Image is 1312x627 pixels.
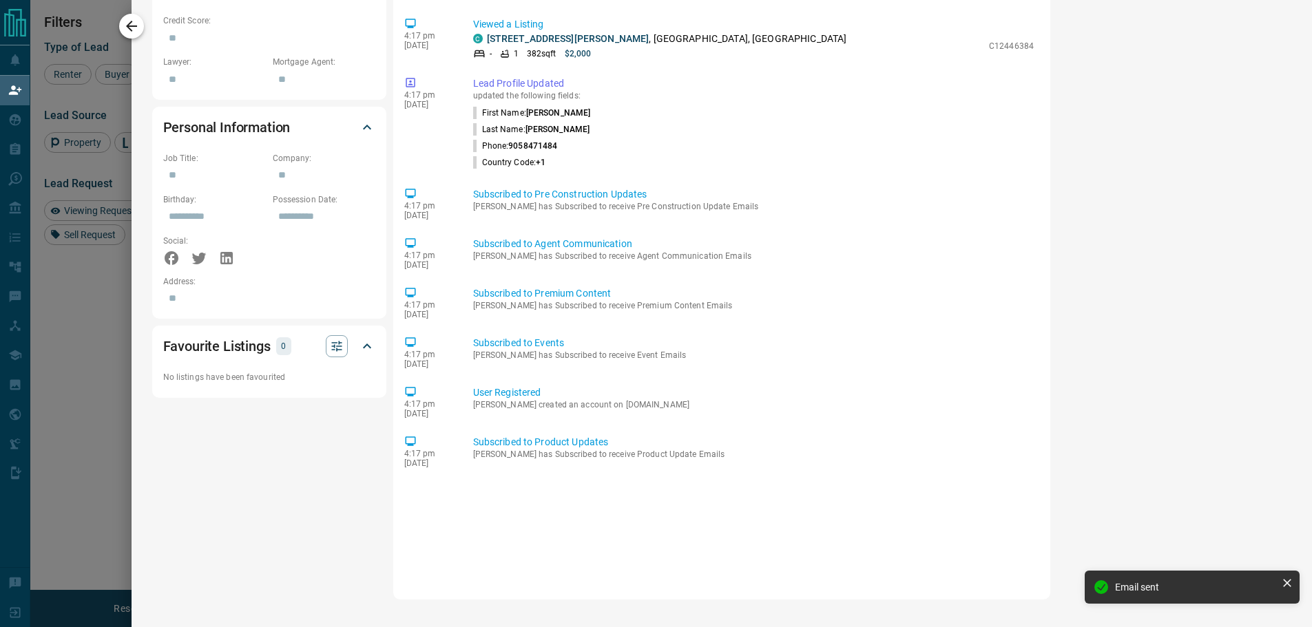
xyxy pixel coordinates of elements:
p: Social: [163,235,266,247]
a: [STREET_ADDRESS][PERSON_NAME] [487,33,649,44]
h2: Favourite Listings [163,335,271,357]
p: Last Name : [473,123,590,136]
p: [DATE] [404,211,452,220]
div: Email sent [1115,582,1276,593]
span: +1 [536,158,545,167]
p: Viewed a Listing [473,17,1034,32]
p: Subscribed to Pre Construction Updates [473,187,1034,202]
p: Lead Profile Updated [473,76,1034,91]
p: 4:17 pm [404,201,452,211]
p: [DATE] [404,409,452,418]
p: 382 sqft [527,47,556,60]
p: [DATE] [404,359,452,369]
p: [PERSON_NAME] has Subscribed to receive Pre Construction Update Emails [473,202,1034,211]
span: [PERSON_NAME] [525,125,590,134]
p: , [GEOGRAPHIC_DATA], [GEOGRAPHIC_DATA] [487,32,847,46]
p: Subscribed to Product Updates [473,435,1034,449]
p: Job Title: [163,152,266,164]
p: Company: [273,152,375,164]
p: $2,000 [565,47,592,60]
p: Mortgage Agent: [273,56,375,68]
p: [DATE] [404,458,452,468]
p: No listings have been favourited [163,371,375,383]
p: [PERSON_NAME] has Subscribed to receive Premium Content Emails [473,301,1034,310]
p: 1 [514,47,519,60]
p: Subscribed to Events [473,336,1034,350]
p: [DATE] [404,100,452,109]
span: [PERSON_NAME] [526,108,590,118]
p: 4:17 pm [404,31,452,41]
p: 0 [280,339,287,354]
p: - [490,47,492,60]
p: C12446384 [989,40,1034,52]
h2: Personal Information [163,116,291,138]
p: 4:17 pm [404,300,452,310]
p: [DATE] [404,41,452,50]
p: Credit Score: [163,14,375,27]
p: Country Code : [473,156,546,169]
p: [PERSON_NAME] created an account on [DOMAIN_NAME] [473,400,1034,410]
p: 4:17 pm [404,449,452,458]
p: [DATE] [404,260,452,270]
p: updated the following fields: [473,91,1034,100]
p: [PERSON_NAME] has Subscribed to receive Agent Communication Emails [473,251,1034,261]
p: Subscribed to Agent Communication [473,237,1034,251]
p: Lawyer: [163,56,266,68]
p: Possession Date: [273,193,375,206]
p: 4:17 pm [404,399,452,409]
p: User Registered [473,385,1034,400]
p: 4:17 pm [404,350,452,359]
p: Subscribed to Premium Content [473,286,1034,301]
p: 4:17 pm [404,90,452,100]
p: 4:17 pm [404,251,452,260]
p: [DATE] [404,310,452,319]
p: First Name : [473,107,591,119]
p: [PERSON_NAME] has Subscribed to receive Event Emails [473,350,1034,360]
p: Phone : [473,140,558,152]
span: 9058471484 [508,141,557,151]
p: Birthday: [163,193,266,206]
div: Favourite Listings0 [163,330,375,363]
p: [PERSON_NAME] has Subscribed to receive Product Update Emails [473,449,1034,459]
div: Personal Information [163,111,375,144]
p: Address: [163,275,375,288]
div: condos.ca [473,34,483,43]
